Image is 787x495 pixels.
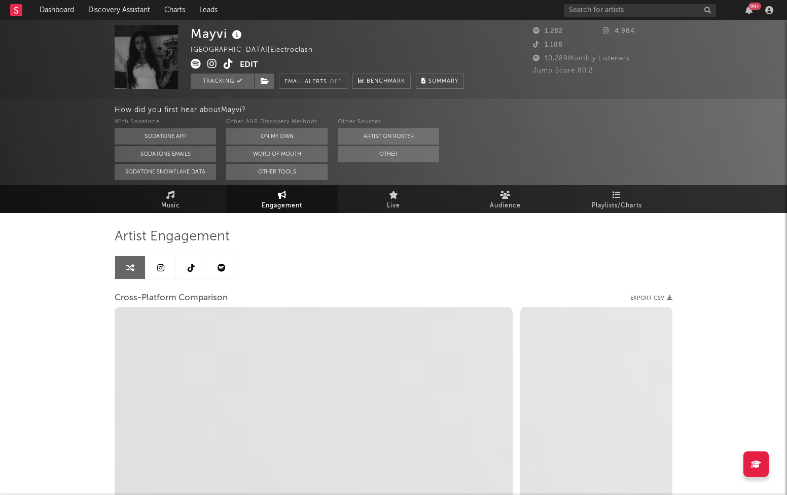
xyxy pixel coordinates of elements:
button: Sodatone App [115,128,216,145]
div: With Sodatone [115,116,216,128]
a: Engagement [226,185,338,213]
a: Live [338,185,449,213]
div: Other Sources [338,116,439,128]
a: Playlists/Charts [561,185,672,213]
button: Other Tools [226,164,328,180]
span: Benchmark [367,76,405,88]
em: Off [330,79,342,85]
span: 10,289 Monthly Listeners [533,55,630,62]
span: 1,188 [533,42,563,48]
span: Music [161,200,180,212]
span: Audience [490,200,521,212]
a: Audience [449,185,561,213]
button: 99+ [745,6,753,14]
button: Email AlertsOff [279,74,347,89]
button: Artist on Roster [338,128,439,145]
button: Word Of Mouth [226,146,328,162]
div: [GEOGRAPHIC_DATA] | Electroclash [191,44,325,56]
div: Mayvi [191,25,244,42]
button: Tracking [191,74,254,89]
div: How did you first hear about Mayvi ? [115,104,787,116]
span: Engagement [262,200,302,212]
button: Other [338,146,439,162]
button: Summary [416,74,464,89]
button: Edit [240,59,258,72]
span: Summary [428,79,458,84]
button: Sodatone Emails [115,146,216,162]
span: 4,984 [603,28,635,34]
span: 1,282 [533,28,563,34]
span: Live [387,200,400,212]
span: Cross-Platform Comparison [115,292,228,304]
div: 99 + [748,3,761,10]
span: Playlists/Charts [592,200,642,212]
div: Other A&R Discovery Methods [226,116,328,128]
button: Export CSV [630,295,672,301]
button: Sodatone Snowflake Data [115,164,216,180]
span: Artist Engagement [115,231,230,243]
a: Benchmark [352,74,411,89]
input: Search for artists [564,4,716,17]
a: Music [115,185,226,213]
button: On My Own [226,128,328,145]
span: Jump Score: 80.2 [533,67,593,74]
